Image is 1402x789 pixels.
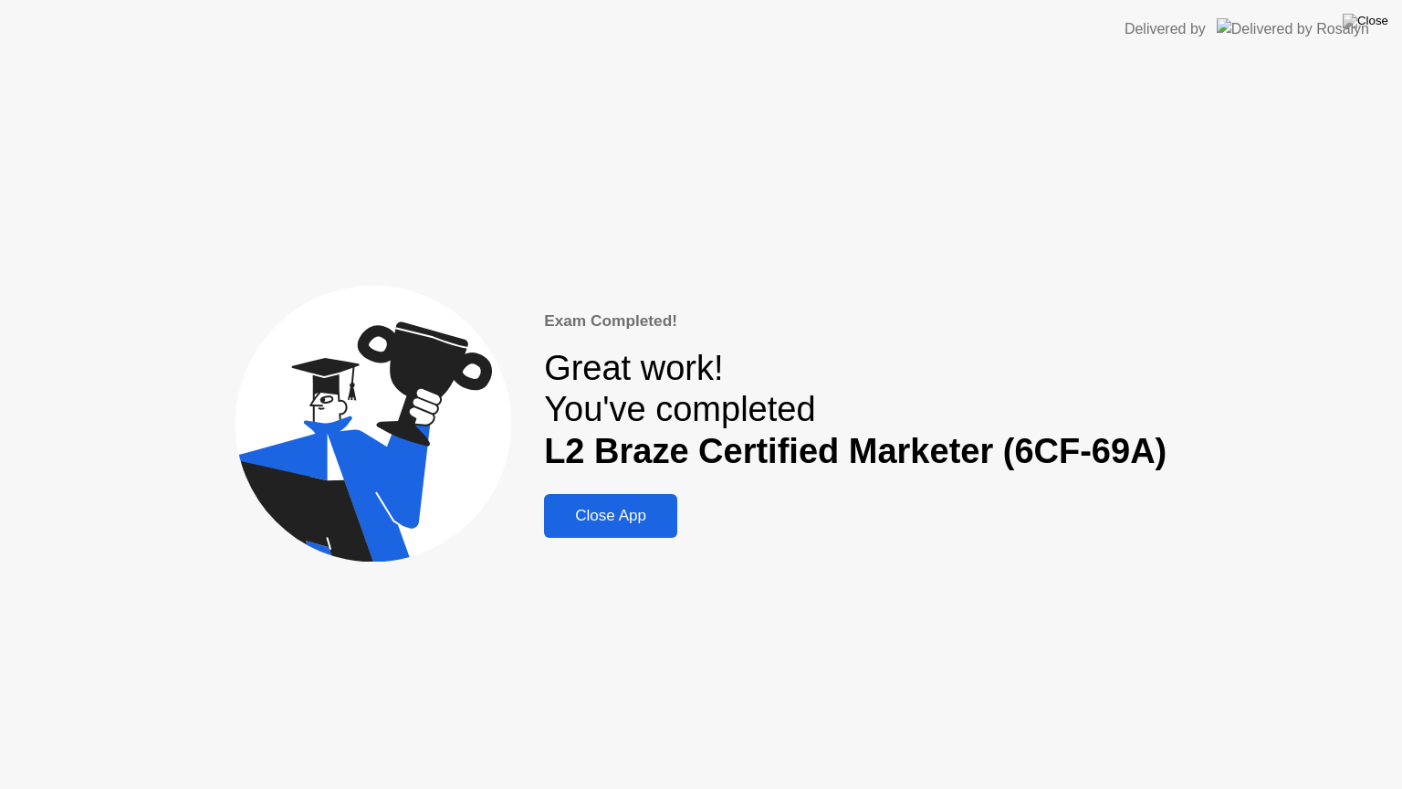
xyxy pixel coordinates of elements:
[544,494,677,538] button: Close App
[1343,14,1388,28] img: Close
[544,310,1167,333] div: Exam Completed!
[549,507,672,525] div: Close App
[544,432,1167,470] b: L2 Braze Certified Marketer (6CF-69A)
[544,348,1167,473] div: Great work! You've completed
[1217,18,1369,39] img: Delivered by Rosalyn
[1125,18,1206,40] div: Delivered by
